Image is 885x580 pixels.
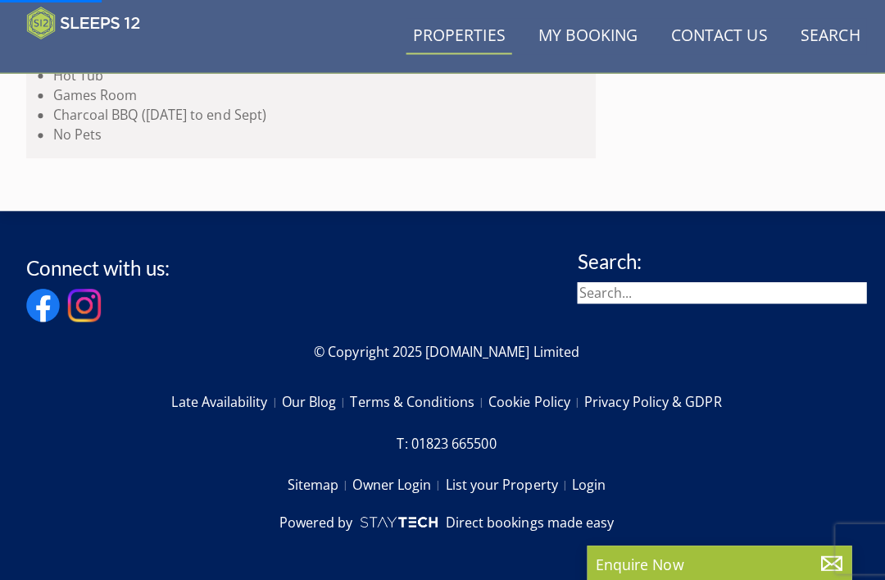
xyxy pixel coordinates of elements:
li: Hot Tub [52,65,577,84]
a: Search [787,18,859,55]
a: Owner Login [350,467,442,495]
a: Contact Us [658,18,767,55]
a: Properties [402,18,507,55]
a: Login [567,467,601,495]
input: Search... [572,280,859,301]
p: Enquire Now [590,549,836,570]
p: © Copyright 2025 [DOMAIN_NAME] Limited [26,339,859,359]
a: List your Property [442,467,567,495]
a: Our Blog [279,385,347,413]
img: Facebook [26,286,59,319]
h3: Connect with us: [26,255,168,276]
a: T: 01823 665500 [393,426,492,454]
li: Charcoal BBQ ([DATE] to end Sept) [52,104,577,124]
a: Terms & Conditions [347,385,484,413]
li: Games Room [52,84,577,104]
a: Sitemap [285,467,350,495]
a: My Booking [527,18,638,55]
a: Cookie Policy [484,385,579,413]
a: Powered byDirect bookings made easy [276,508,608,527]
img: Instagram [67,286,100,319]
a: Privacy Policy & GDPR [579,385,715,413]
img: Sleeps 12 [26,7,139,39]
li: No Pets [52,124,577,144]
a: Late Availability [170,385,279,413]
h3: Search: [572,249,859,270]
iframe: Customer reviews powered by Trustpilot [18,49,190,63]
img: scrumpy.png [356,508,434,527]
